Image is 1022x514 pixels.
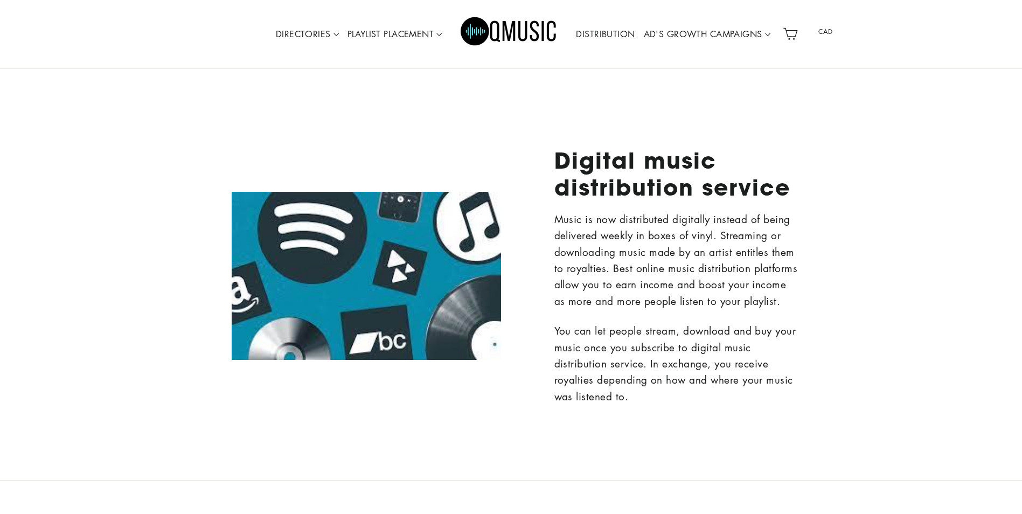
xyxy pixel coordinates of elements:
[805,24,846,40] span: CAD
[639,22,775,47] a: AD'S GROWTH CAMPAIGNS
[554,323,801,405] p: You can let people stream, download and buy your music once you subscribe to digital music distri...
[240,3,778,66] div: Primary
[554,147,801,200] h2: Digital music distribution service
[343,22,447,47] a: PLAYLIST PLACEMENT
[554,211,801,309] p: Music is now distributed digitally instead of being delivered weekly in boxes of vinyl. Streaming...
[572,22,639,47] a: DISTRIBUTION
[272,22,343,47] a: DIRECTORIES
[461,10,558,58] img: Q Music Promotions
